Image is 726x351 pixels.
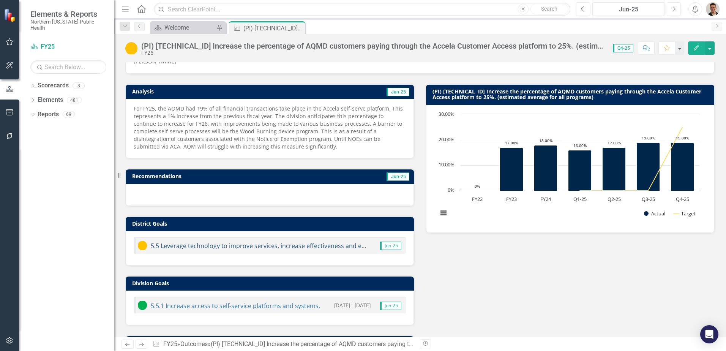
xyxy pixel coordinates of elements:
small: Northern [US_STATE] Public Health [30,19,106,31]
input: Search ClearPoint... [154,3,570,16]
h3: Analysis [132,89,265,94]
button: Show Target [674,210,696,217]
span: Elements & Reports [30,9,106,19]
div: (PI) [TECHNICAL_ID] Increase the percentage of AQMD customers paying through the Accela Customer ... [243,24,303,33]
p: For FY25, the AQMD had 19% of all financial transactions take place in the Accela self-serve plat... [134,105,406,150]
img: In Progress [138,241,147,250]
a: 5.5 Leverage technology to improve services, increase effectiveness and efficiency, and provide a... [151,242,508,250]
text: 19.00% [676,135,689,141]
button: View chart menu, Chart [438,208,449,218]
a: Scorecards [38,81,69,90]
h3: District Goals [132,221,410,226]
span: Jun-25 [380,302,401,310]
text: 18.00% [539,138,552,143]
div: Open Intercom Messenger [700,325,718,343]
div: 69 [63,111,75,118]
text: FY22 [472,196,483,202]
path: Q1-25, 16. Actual. [568,150,592,191]
path: Q4-25, 19. Actual. [671,142,694,191]
button: Jun-25 [592,2,665,16]
a: Welcome [152,23,215,32]
h3: Division Goals [132,280,410,286]
a: Reports [38,110,59,119]
div: 8 [73,82,85,89]
text: 20.00% [439,136,455,143]
path: Q3-25, 19. Actual. [637,142,660,191]
text: FY24 [540,196,551,202]
span: Q4-25 [613,44,633,52]
a: Elements [38,96,63,104]
input: Search Below... [30,60,106,74]
a: FY25 [163,340,177,348]
div: » » [152,340,414,349]
div: (PI) [TECHNICAL_ID] Increase the percentage of AQMD customers paying through the Accela Customer ... [211,340,650,348]
text: 17.00% [608,140,621,145]
path: Q2-25, 17. Actual. [603,147,626,191]
span: Jun-25 [387,88,409,96]
span: Search [541,6,557,12]
h3: (PI) [TECHNICAL_ID] Increase the percentage of AQMD customers paying through the Accela Customer ... [432,89,710,100]
span: Jun-25 [387,172,409,181]
text: 0% [448,187,455,193]
span: Jun-25 [380,242,401,250]
img: On Target [138,301,147,310]
a: Outcomes [180,340,208,348]
svg: Interactive chart [434,111,703,225]
button: Show Actual [644,210,665,217]
text: 16.00% [573,143,587,148]
path: FY24, 18. Actual. [534,145,557,191]
small: [DATE] - [DATE] [334,302,371,309]
div: Chart. Highcharts interactive chart. [434,111,706,225]
text: 10.00% [439,161,455,168]
text: 30.00% [439,111,455,117]
text: Q2-25 [608,196,621,202]
button: Search [530,4,568,14]
text: Q3-25 [642,196,655,202]
div: Welcome [164,23,215,32]
g: Actual, series 1 of 2. Bar series with 7 bars. [467,142,694,191]
div: (PI) [TECHNICAL_ID] Increase the percentage of AQMD customers paying through the Accela Customer ... [141,42,605,50]
a: 5.5.1 Increase access to self-service platforms and systems. [151,302,320,310]
path: FY23, 17. Actual. [500,147,523,191]
text: Q4-25 [676,196,689,202]
div: FY25 [141,50,605,56]
text: 19.00% [642,135,655,141]
img: Mike Escobar [706,2,720,16]
div: 481 [67,97,82,103]
text: Q1-25 [573,196,587,202]
text: 0% [475,183,480,189]
text: 17.00% [505,140,518,145]
div: Jun-25 [595,5,662,14]
img: In Progress [125,42,137,54]
text: FY23 [506,196,517,202]
h3: Recommendations [132,173,320,179]
a: FY25 [30,43,106,51]
img: ClearPoint Strategy [3,8,17,22]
